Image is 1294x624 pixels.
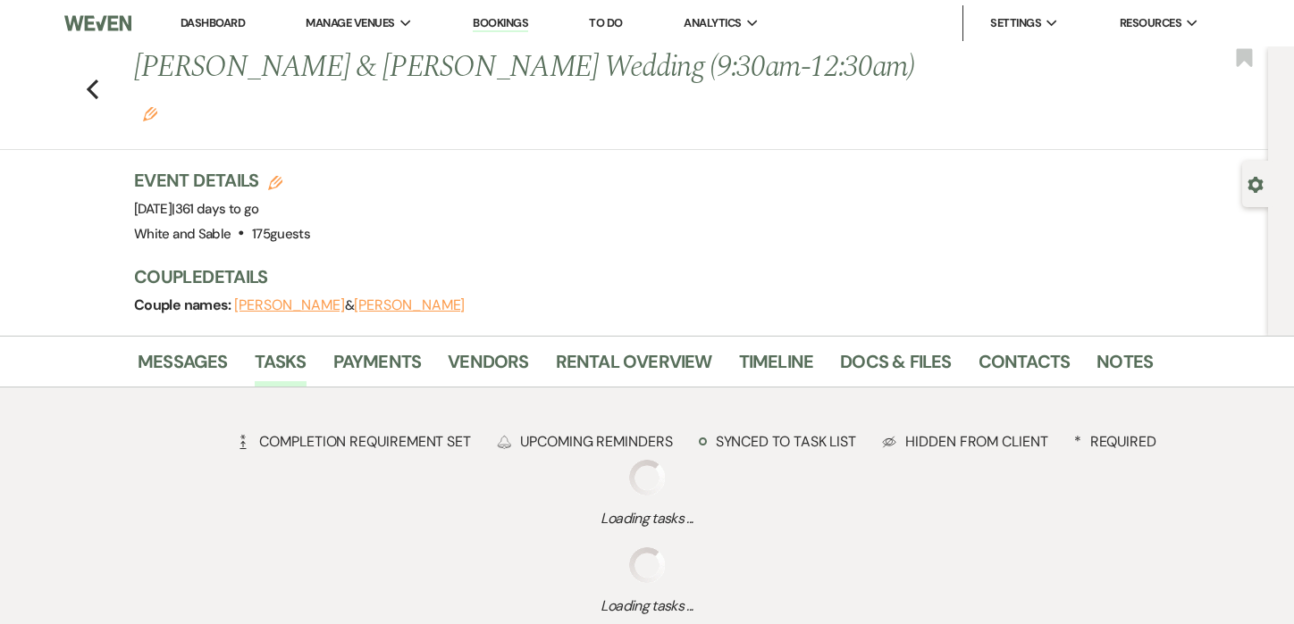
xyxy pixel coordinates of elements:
span: 175 guests [252,225,310,243]
a: Timeline [739,347,814,387]
a: Tasks [255,347,307,387]
div: Synced to task list [699,432,856,451]
h3: Event Details [134,168,310,193]
h3: Couple Details [134,264,1135,289]
span: & [234,296,465,314]
div: Completion Requirement Set [236,432,471,451]
img: loading spinner [629,547,665,583]
button: [PERSON_NAME] [234,298,345,312]
a: Payments [333,347,422,387]
span: Loading tasks ... [138,595,1156,617]
span: Couple names: [134,295,234,314]
span: Manage Venues [306,14,394,32]
span: 361 days to go [175,200,259,218]
a: Docs & Files [840,347,951,387]
div: Required [1074,432,1156,451]
span: Loading tasks ... [138,508,1156,529]
span: Resources [1120,14,1181,32]
h1: [PERSON_NAME] & [PERSON_NAME] Wedding (9:30am-12:30am) [134,46,935,131]
a: Rental Overview [556,347,712,387]
span: White and Sable [134,225,231,243]
span: Analytics [684,14,741,32]
a: Notes [1097,347,1153,387]
button: [PERSON_NAME] [354,298,465,312]
span: [DATE] [134,200,259,218]
a: Dashboard [181,15,245,30]
div: Upcoming Reminders [497,432,673,451]
a: Contacts [979,347,1071,387]
a: Bookings [473,15,528,32]
span: Settings [990,14,1041,32]
button: Open lead details [1248,175,1264,192]
span: | [172,200,258,218]
img: loading spinner [629,460,665,495]
img: Weven Logo [64,4,131,42]
button: Edit [143,105,157,121]
a: Messages [138,347,228,387]
div: Hidden from Client [882,432,1048,451]
a: To Do [589,15,622,30]
a: Vendors [448,347,528,387]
